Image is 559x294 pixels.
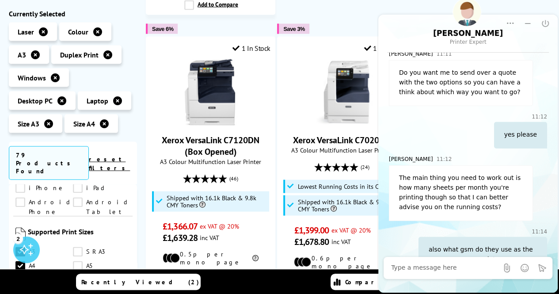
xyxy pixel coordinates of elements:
span: Desktop PC [18,96,53,105]
a: Android Phone [15,198,73,207]
a: iPad [73,183,130,193]
a: A3 [15,247,73,257]
a: Android Tablet [73,198,130,207]
img: Xerox VersaLink C7120DN (Box Opened) [177,59,243,126]
button: Emoji [140,260,156,276]
a: A4 [15,261,73,271]
div: yes please [117,122,170,149]
span: 11:12 [155,111,170,122]
span: £1,639.28 [163,232,198,244]
span: 79 Products Found [9,146,89,179]
span: Save 6% [152,26,173,32]
span: Size A4 [73,119,95,128]
span: A3 Colour Multifunction Laser Printer [151,157,270,166]
a: A5 [73,261,130,271]
span: Supported Print Sizes [28,228,131,243]
li: 4.1p per colour page [163,268,259,284]
li: 0.5p per mono page [163,250,259,266]
span: A3 [18,50,26,59]
span: Compare Products [345,278,452,286]
span: £1,678.80 [294,236,329,248]
span: 11:12 [60,154,75,164]
span: [PERSON_NAME] [12,50,56,58]
span: 11:11 [60,49,75,59]
a: Xerox VersaLink C7020DN [309,118,375,127]
button: Dropdown Menu [124,15,142,32]
a: Xerox VersaLink C7120DN (Box Opened) [177,118,243,127]
span: Size A3 [18,119,39,128]
span: [PERSON_NAME] [12,155,56,163]
textarea: Message input field. Type your text here and use the Send button to send. [14,263,121,272]
button: Minimize [142,15,160,32]
span: Duplex Print [60,50,99,59]
div: 1 In Stock [364,44,402,53]
button: End Chat [160,15,177,32]
div: [PERSON_NAME] [56,29,126,38]
span: Colour [68,27,88,36]
a: reset filters [89,155,130,172]
span: Shipped with 16.1k Black & 9.8k CMY Toners [167,195,267,209]
img: Xerox VersaLink C7020DN [309,59,375,126]
span: A3 Colour Multifunction Laser Printer [282,146,402,154]
span: Windows [18,73,46,82]
img: Supported Print Sizes [15,228,26,241]
span: £1,399.00 [294,225,329,236]
a: Recently Viewed (2) [76,274,201,290]
span: inc VAT [200,233,219,242]
div: 1 In Stock [232,44,270,53]
div: Do you want me to send over a quote with the two options so you can have a think about which way ... [12,60,156,106]
a: iPhone [15,183,73,193]
div: The main thing you need to work out is how many sheets per month you're printing though so that I... [12,165,156,221]
button: Click to send [157,260,173,276]
a: Compare Products [331,274,455,290]
label: Add to Compare [184,0,238,10]
div: Printer Expert [72,39,109,46]
span: Laptop [87,96,108,105]
a: Xerox VersaLink C7120DN (Box Opened) [162,134,259,157]
span: Recently Viewed (2) [81,278,199,286]
a: SRA3 [73,247,130,257]
span: Lowest Running Costs in its Class [298,183,389,190]
div: 2 [13,233,23,243]
span: inc VAT [331,237,350,246]
span: Shipped with 16.1k Black & 9.8k CMY Toners [298,199,398,213]
button: Save 6% [146,24,178,34]
li: 0.6p per mono page [294,254,390,270]
span: Save 3% [283,26,304,32]
span: ex VAT @ 20% [331,226,370,234]
button: Save 3% [277,24,309,34]
a: Xerox VersaLink C7020DN [293,134,391,146]
span: (24) [361,159,369,176]
span: £1,366.07 [163,221,198,232]
span: (46) [229,170,238,187]
div: Currently Selected [9,9,137,18]
span: 11:14 [155,226,170,237]
button: Send File [122,260,138,276]
span: Laser [18,27,34,36]
span: ex VAT @ 20% [200,222,239,230]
